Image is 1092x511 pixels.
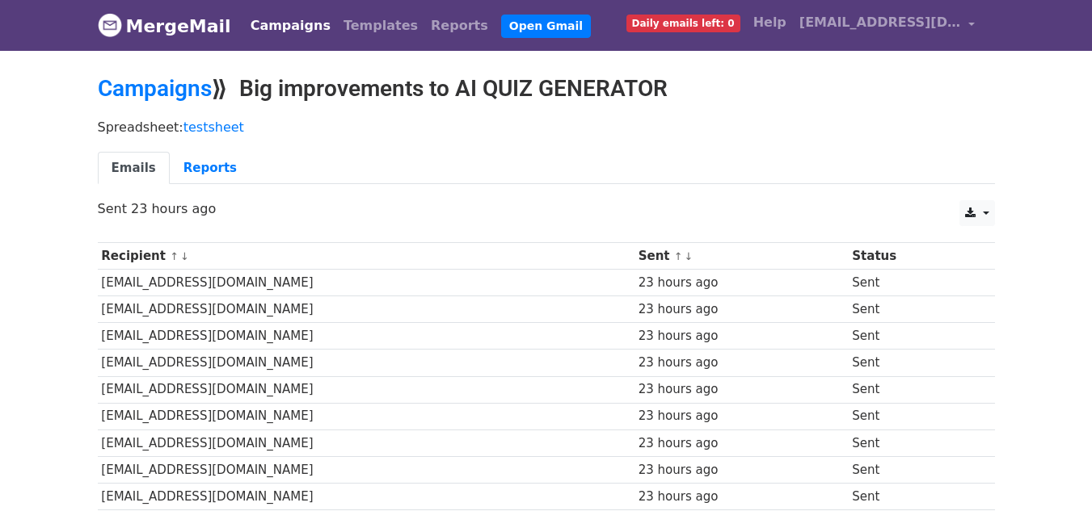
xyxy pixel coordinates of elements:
td: Sent [849,296,976,323]
div: 23 hours ago [639,380,845,399]
span: [EMAIL_ADDRESS][DOMAIN_NAME] [799,13,961,32]
span: Daily emails left: 0 [626,15,740,32]
td: [EMAIL_ADDRESS][DOMAIN_NAME] [98,456,635,483]
div: 23 hours ago [639,434,845,453]
td: Sent [849,270,976,296]
p: Sent 23 hours ago [98,200,995,217]
p: Spreadsheet: [98,119,995,136]
th: Status [849,243,976,270]
td: Sent [849,429,976,456]
div: 23 hours ago [639,354,845,372]
div: 23 hours ago [639,274,845,292]
th: Sent [635,243,849,270]
th: Recipient [98,243,635,270]
td: Sent [849,456,976,483]
a: [EMAIL_ADDRESS][DOMAIN_NAME] [793,6,982,44]
a: Help [747,6,793,39]
td: [EMAIL_ADDRESS][DOMAIN_NAME] [98,323,635,350]
td: [EMAIL_ADDRESS][DOMAIN_NAME] [98,270,635,296]
a: Reports [424,10,495,42]
a: testsheet [183,119,244,135]
div: 23 hours ago [639,407,845,425]
td: Sent [849,483,976,509]
a: ↑ [170,250,179,262]
a: Emails [98,152,170,185]
a: ↓ [685,250,694,262]
a: ↑ [674,250,683,262]
td: Sent [849,376,976,403]
td: [EMAIL_ADDRESS][DOMAIN_NAME] [98,376,635,403]
td: [EMAIL_ADDRESS][DOMAIN_NAME] [98,403,635,429]
a: Templates [337,10,424,42]
td: Sent [849,323,976,350]
div: 23 hours ago [639,327,845,346]
h2: ⟫ Big improvements to AI QUIZ GENERATOR [98,75,995,103]
div: 23 hours ago [639,300,845,319]
div: 23 hours ago [639,461,845,480]
td: [EMAIL_ADDRESS][DOMAIN_NAME] [98,483,635,509]
a: Campaigns [244,10,337,42]
div: 23 hours ago [639,488,845,506]
td: Sent [849,403,976,429]
a: Open Gmail [501,15,591,38]
td: [EMAIL_ADDRESS][DOMAIN_NAME] [98,429,635,456]
td: Sent [849,350,976,376]
td: [EMAIL_ADDRESS][DOMAIN_NAME] [98,350,635,376]
a: ↓ [180,250,189,262]
a: MergeMail [98,9,231,43]
a: Reports [170,152,251,185]
td: [EMAIL_ADDRESS][DOMAIN_NAME] [98,296,635,323]
a: Daily emails left: 0 [620,6,747,39]
a: Campaigns [98,75,212,102]
img: MergeMail logo [98,13,122,37]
